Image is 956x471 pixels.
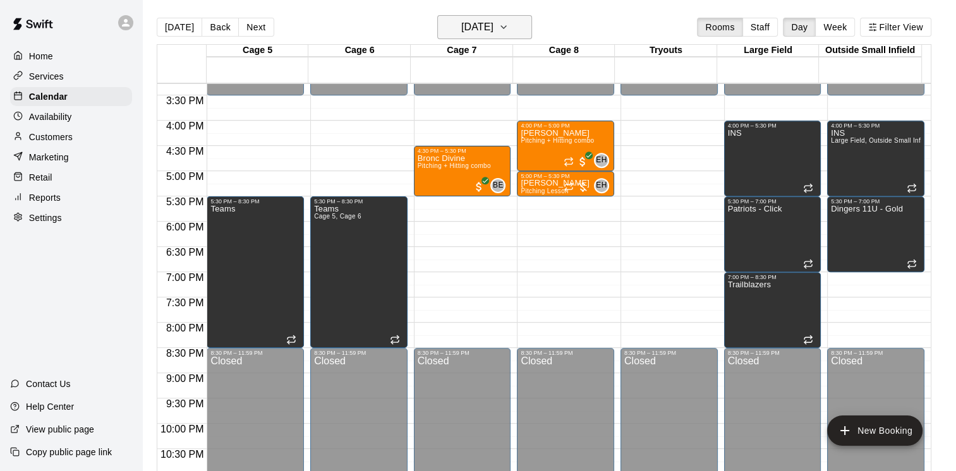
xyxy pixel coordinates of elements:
div: 7:00 PM – 8:30 PM [728,274,818,280]
span: Recurring event [907,183,917,193]
div: 4:00 PM – 5:30 PM [728,122,818,129]
a: Services [10,67,132,86]
span: Recurring event [803,259,813,269]
span: 9:30 PM [163,398,207,409]
button: Filter View [860,18,931,37]
span: 7:30 PM [163,297,207,308]
button: Day [783,18,816,37]
a: Retail [10,168,132,187]
span: All customers have paid [473,181,485,193]
span: 6:00 PM [163,222,207,232]
div: 8:30 PM – 11:59 PM [728,350,818,356]
span: Pitching + Hitting combo [521,137,594,144]
span: 5:30 PM [163,196,207,207]
span: 7:00 PM [163,272,207,283]
p: Customers [29,131,73,143]
div: Cage 8 [513,45,615,57]
div: Tryouts [615,45,717,57]
span: Eric Harrington [599,153,609,168]
div: 8:30 PM – 11:59 PM [314,350,404,356]
a: Settings [10,208,132,227]
div: 8:30 PM – 11:59 PM [624,350,714,356]
p: Settings [29,212,62,224]
div: Reports [10,188,132,207]
div: 4:30 PM – 5:30 PM: Bronc Divine [414,146,511,196]
span: 4:30 PM [163,146,207,157]
div: 8:30 PM – 11:59 PM [418,350,507,356]
span: Recurring event [907,259,917,269]
div: 4:00 PM – 5:30 PM: INS [724,121,821,196]
span: Recurring event [564,157,574,167]
div: 5:30 PM – 8:30 PM: Teams [310,196,408,348]
p: View public page [26,423,94,436]
span: 8:00 PM [163,323,207,333]
span: BE [493,179,504,192]
span: EH [596,179,607,192]
div: 5:30 PM – 8:30 PM [314,198,404,205]
span: Recurring event [286,335,296,345]
div: 5:00 PM – 5:30 PM: Kian Padilla [517,171,614,196]
span: All customers have paid [576,155,589,168]
div: Brian Elkins [490,178,505,193]
span: Pitching Lesson [521,188,569,194]
div: 8:30 PM – 11:59 PM [210,350,300,356]
p: Retail [29,171,52,184]
div: Outside Small Infield [819,45,921,57]
span: Large Field, Outside Small Infield [831,137,931,144]
div: 5:30 PM – 7:00 PM [728,198,818,205]
span: Recurring event [803,335,813,345]
a: Home [10,47,132,66]
span: 4:00 PM [163,121,207,131]
a: Calendar [10,87,132,106]
a: Availability [10,107,132,126]
span: 10:30 PM [157,449,207,460]
p: Help Center [26,400,74,413]
span: Recurring event [803,183,813,193]
span: 6:30 PM [163,247,207,258]
span: Recurring event [390,335,400,345]
a: Customers [10,128,132,146]
div: 5:30 PM – 8:30 PM: Teams [207,196,304,348]
div: 4:00 PM – 5:30 PM: INS [827,121,924,196]
span: 9:00 PM [163,373,207,384]
span: Brian Elkins [495,178,505,193]
div: Eric Harrington [594,153,609,168]
button: Staff [742,18,778,37]
div: Cage 7 [411,45,513,57]
button: [DATE] [157,18,202,37]
span: 10:00 PM [157,424,207,434]
div: Eric Harrington [594,178,609,193]
span: Eric Harrington [599,178,609,193]
a: Marketing [10,148,132,167]
p: Reports [29,191,61,204]
div: 5:30 PM – 7:00 PM: Patriots - Click [724,196,821,272]
div: 4:00 PM – 5:00 PM: Pitching + Hitting combo [517,121,614,171]
p: Contact Us [26,378,71,390]
button: [DATE] [437,15,532,39]
span: Cage 5, Cage 6 [314,213,361,220]
div: Cage 6 [308,45,411,57]
p: Calendar [29,90,68,103]
span: 8:30 PM [163,348,207,359]
button: Back [202,18,239,37]
div: 8:30 PM – 11:59 PM [521,350,610,356]
div: 8:30 PM – 11:59 PM [831,350,921,356]
div: 4:00 PM – 5:00 PM [521,122,610,129]
button: Week [815,18,855,37]
div: 7:00 PM – 8:30 PM: Trailblazers [724,272,821,348]
p: Home [29,50,53,63]
span: EH [596,154,607,167]
div: Cage 5 [207,45,309,57]
div: 5:00 PM – 5:30 PM [521,173,610,179]
span: Recurring event [564,182,574,192]
div: 5:30 PM – 8:30 PM [210,198,300,205]
button: Next [238,18,274,37]
p: Copy public page link [26,446,112,458]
